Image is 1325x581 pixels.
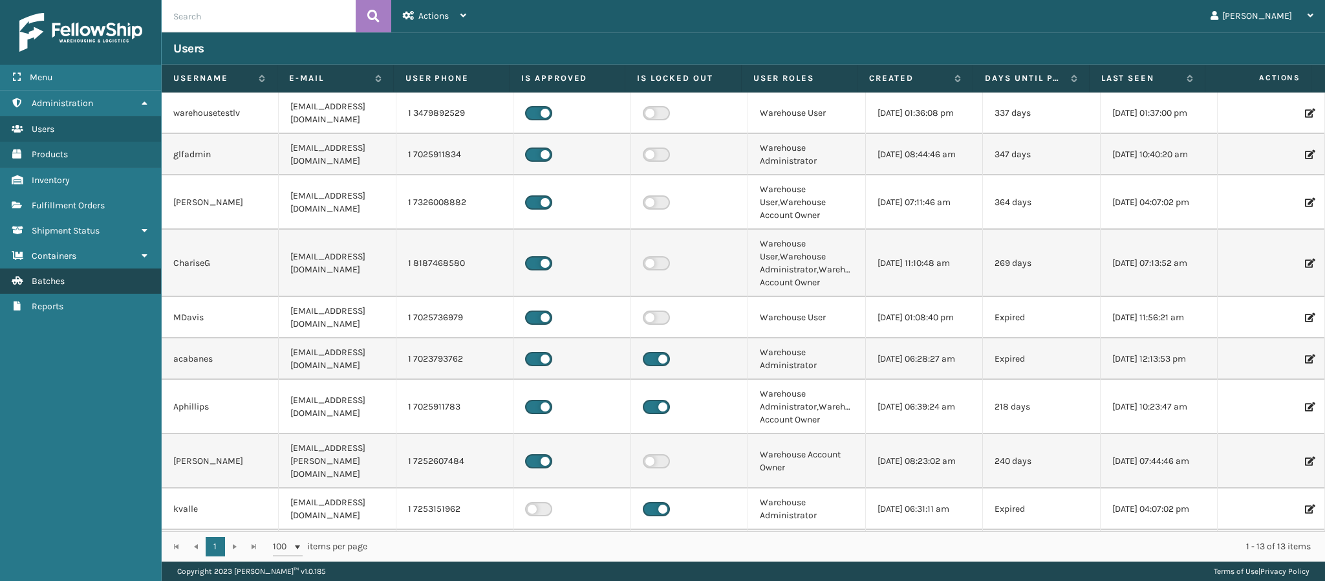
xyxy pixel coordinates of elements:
td: [DATE] 06:32:22 am [866,530,983,571]
a: 1 [206,537,225,556]
td: Warehouse Account Owner [748,434,865,488]
td: [DATE] 01:08:40 pm [866,297,983,338]
td: [DATE] 07:11:46 am [866,175,983,230]
i: Edit [1305,402,1313,411]
p: Copyright 2023 [PERSON_NAME]™ v 1.0.185 [177,562,326,581]
td: 1 7026843190 [396,530,513,571]
span: items per page [273,537,367,556]
td: [EMAIL_ADDRESS][DOMAIN_NAME] [279,230,396,297]
i: Edit [1305,457,1313,466]
label: User phone [405,72,497,84]
td: Warehouse Administrator [748,488,865,530]
span: Actions [418,10,449,21]
td: [DATE] 10:40:20 am [1101,134,1218,175]
h3: Users [173,41,204,56]
span: Actions [1209,67,1308,89]
td: [DATE] 06:31:11 am [866,488,983,530]
td: Expired [983,338,1100,380]
td: [EMAIL_ADDRESS][DOMAIN_NAME] [279,175,396,230]
i: Edit [1305,355,1313,364]
label: Username [173,72,252,84]
td: [EMAIL_ADDRESS][DOMAIN_NAME] [279,93,396,134]
span: Reports [32,301,63,312]
td: [DATE] 01:37:00 pm [1101,93,1218,134]
img: logo [19,13,142,52]
td: [DATE] 07:13:52 am [1101,230,1218,297]
td: [PERSON_NAME] [162,434,279,488]
span: Fulfillment Orders [32,200,105,211]
i: Edit [1305,259,1313,268]
td: MDavis [162,297,279,338]
td: [EMAIL_ADDRESS][DOMAIN_NAME] [279,338,396,380]
td: Warehouse User [748,297,865,338]
td: 269 days [983,230,1100,297]
i: Edit [1305,313,1313,322]
td: [PERSON_NAME] [162,175,279,230]
td: Expired [983,488,1100,530]
td: [DATE] 11:56:21 am [1101,297,1218,338]
span: Products [32,149,68,160]
td: [DATE] 06:39:24 am [866,380,983,434]
td: Warehouse Administrator [748,338,865,380]
td: [DATE] 07:44:46 am [1101,434,1218,488]
span: Administration [32,98,93,109]
td: [EMAIL_ADDRESS][DOMAIN_NAME] [279,297,396,338]
td: 337 days [983,93,1100,134]
label: Is Approved [521,72,613,84]
td: glfadmin [162,134,279,175]
i: Edit [1305,109,1313,118]
td: Warehouse Administrator [748,530,865,571]
td: Expired [983,297,1100,338]
td: Warehouse User [748,93,865,134]
td: 1 8187468580 [396,230,513,297]
label: User Roles [753,72,845,84]
a: Privacy Policy [1260,567,1309,576]
td: [DATE] 04:07:02 pm [1101,488,1218,530]
td: kvalle [162,488,279,530]
td: Expired [983,530,1100,571]
span: Containers [32,250,76,261]
span: Batches [32,276,65,287]
td: 1 7253151962 [396,488,513,530]
td: 364 days [983,175,1100,230]
span: Users [32,124,54,135]
td: Warehouse Administrator [748,134,865,175]
td: 1 7023793762 [396,338,513,380]
label: Created [869,72,948,84]
td: [DATE] 08:44:46 am [866,134,983,175]
td: Warehouse User,Warehouse Account Owner [748,175,865,230]
td: warehousetestlv [162,93,279,134]
span: 100 [273,540,292,553]
span: Shipment Status [32,225,100,236]
div: 1 - 13 of 13 items [385,540,1311,553]
td: [EMAIL_ADDRESS][DOMAIN_NAME] [279,134,396,175]
span: Menu [30,72,52,83]
td: 218 days [983,380,1100,434]
i: Edit [1305,150,1313,159]
td: [DATE] 10:23:47 am [1101,380,1218,434]
td: 240 days [983,434,1100,488]
td: [DATE] 04:07:02 pm [1101,175,1218,230]
td: acabanes [162,338,279,380]
span: Inventory [32,175,70,186]
td: 1 7025911834 [396,134,513,175]
td: 347 days [983,134,1100,175]
a: Terms of Use [1214,567,1258,576]
td: [DATE] 08:23:02 am [866,434,983,488]
td: [DATE] 12:13:53 pm [1101,338,1218,380]
label: E-mail [289,72,368,84]
td: [EMAIL_ADDRESS][DOMAIN_NAME] [279,488,396,530]
label: Last Seen [1101,72,1180,84]
td: [DATE] 01:36:08 pm [866,93,983,134]
td: 1 7025736979 [396,297,513,338]
td: 1 3479892529 [396,93,513,134]
td: [EMAIL_ADDRESS][DOMAIN_NAME] [279,380,396,434]
i: Edit [1305,198,1313,207]
td: [DATE] 08:36:50 am [1101,530,1218,571]
td: [EMAIL_ADDRESS][PERSON_NAME][DOMAIN_NAME] [279,434,396,488]
i: Edit [1305,505,1313,514]
div: | [1214,562,1309,581]
td: ChariseG [162,230,279,297]
td: tbrooks [162,530,279,571]
td: 1 7252607484 [396,434,513,488]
